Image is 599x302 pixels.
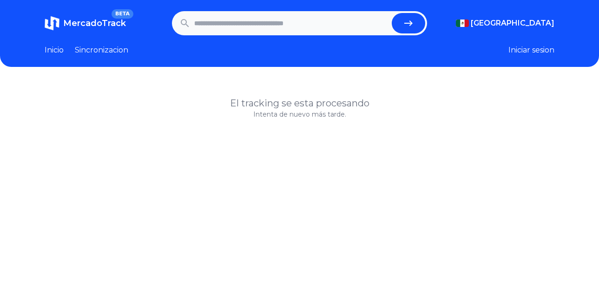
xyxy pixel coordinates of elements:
[75,45,128,56] a: Sincronizacion
[471,18,554,29] span: [GEOGRAPHIC_DATA]
[456,20,469,27] img: Mexico
[45,45,64,56] a: Inicio
[508,45,554,56] button: Iniciar sesion
[45,16,126,31] a: MercadoTrackBETA
[112,9,133,19] span: BETA
[63,18,126,28] span: MercadoTrack
[45,97,554,110] h1: El tracking se esta procesando
[456,18,554,29] button: [GEOGRAPHIC_DATA]
[45,110,554,119] p: Intenta de nuevo más tarde.
[45,16,59,31] img: MercadoTrack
